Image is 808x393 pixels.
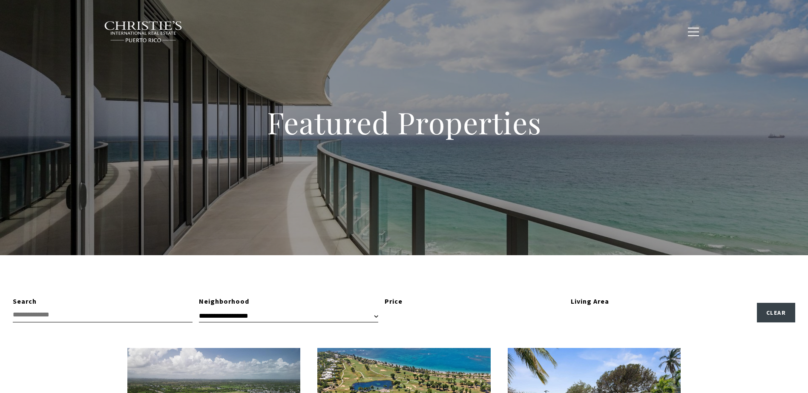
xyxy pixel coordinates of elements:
[13,296,193,307] div: Search
[571,296,750,307] div: Living Area
[104,21,183,43] img: Christie's International Real Estate black text logo
[213,104,596,141] h1: Featured Properties
[199,296,379,307] div: Neighborhood
[757,303,796,322] button: Clear
[385,296,564,307] div: Price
